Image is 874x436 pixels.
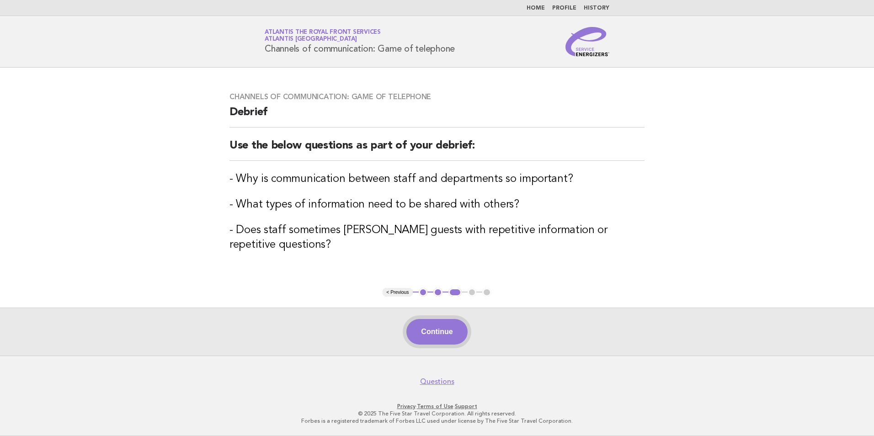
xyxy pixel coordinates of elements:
[420,377,454,386] a: Questions
[383,288,412,297] button: < Previous
[455,403,477,409] a: Support
[229,223,645,252] h3: - Does staff sometimes [PERSON_NAME] guests with repetitive information or repetitive questions?
[229,172,645,186] h3: - Why is communication between staff and departments so important?
[265,37,357,43] span: Atlantis [GEOGRAPHIC_DATA]
[229,197,645,212] h3: - What types of information need to be shared with others?
[157,410,717,417] p: © 2025 The Five Star Travel Corporation. All rights reserved.
[433,288,442,297] button: 2
[527,5,545,11] a: Home
[229,105,645,128] h2: Debrief
[397,403,416,409] a: Privacy
[419,288,428,297] button: 1
[584,5,609,11] a: History
[265,30,455,53] h1: Channels of communication: Game of telephone
[265,29,381,42] a: Atlantis The Royal Front ServicesAtlantis [GEOGRAPHIC_DATA]
[229,138,645,161] h2: Use the below questions as part of your debrief:
[552,5,576,11] a: Profile
[565,27,609,56] img: Service Energizers
[417,403,453,409] a: Terms of Use
[448,288,462,297] button: 3
[406,319,467,345] button: Continue
[157,403,717,410] p: · ·
[157,417,717,425] p: Forbes is a registered trademark of Forbes LLC used under license by The Five Star Travel Corpora...
[229,92,645,101] h3: Channels of communication: Game of telephone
